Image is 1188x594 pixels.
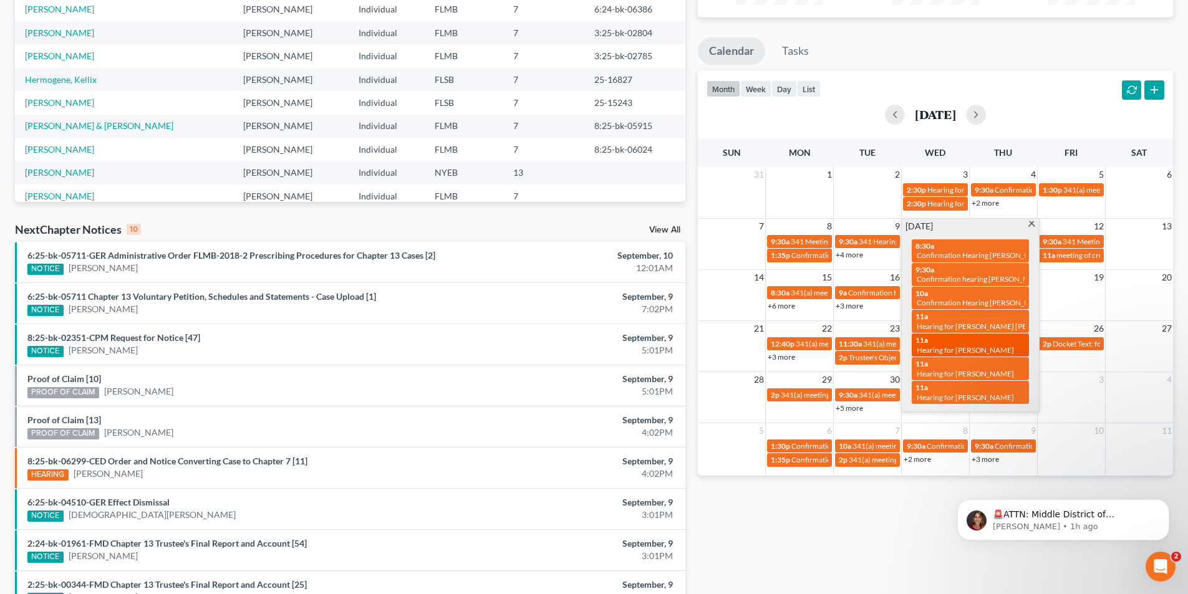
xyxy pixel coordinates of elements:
[425,161,504,184] td: NYEB
[27,373,101,384] a: Proof of Claim [10]
[1098,372,1105,387] span: 3
[1093,270,1105,285] span: 19
[771,288,790,297] span: 8:30a
[425,68,504,91] td: FLSB
[975,185,993,194] span: 9:30a
[791,288,982,297] span: 341(a) meeting for [PERSON_NAME] [PERSON_NAME], Jr.
[771,390,780,400] span: 2p
[927,441,1070,451] span: Confirmation Hearing for [PERSON_NAME]
[233,91,349,114] td: [PERSON_NAME]
[915,265,934,274] span: 9:30a
[889,372,901,387] span: 30
[466,550,673,562] div: 3:01PM
[27,552,64,563] div: NOTICE
[917,369,1014,378] span: Hearing for [PERSON_NAME]
[466,373,673,385] div: September, 9
[27,387,99,398] div: PROOF OF CLAIM
[25,97,94,108] a: [PERSON_NAME]
[826,423,833,438] span: 6
[233,184,349,208] td: [PERSON_NAME]
[859,390,979,400] span: 341(a) meeting for [PERSON_NAME]
[836,250,863,259] a: +4 more
[1171,552,1181,562] span: 2
[839,237,857,246] span: 9:30a
[839,455,848,464] span: 2p
[972,454,999,464] a: +3 more
[849,455,969,464] span: 341(a) meeting for [PERSON_NAME]
[1063,185,1184,194] span: 341(a) meeting for [PERSON_NAME]
[466,537,673,550] div: September, 9
[905,220,933,232] span: [DATE]
[939,473,1188,560] iframe: Intercom notifications message
[723,147,741,158] span: Sun
[915,335,928,345] span: 11a
[425,91,504,114] td: FLSB
[698,37,765,65] a: Calendar
[753,321,765,336] span: 21
[584,91,685,114] td: 25-15243
[917,274,1047,284] span: Confirmation hearing [PERSON_NAME]
[826,219,833,234] span: 8
[915,359,928,368] span: 11a
[27,250,435,261] a: 6:25-bk-05711-GER Administrative Order FLMB-2018-2 Prescribing Procedures for Chapter 13 Cases [2]
[771,80,797,97] button: day
[917,345,1014,355] span: Hearing for [PERSON_NAME]
[25,50,94,61] a: [PERSON_NAME]
[859,147,876,158] span: Tue
[771,441,790,451] span: 1:30p
[791,251,1000,260] span: Confirmation Hearing for [PERSON_NAME] & [PERSON_NAME]
[839,339,862,348] span: 11:30a
[27,579,307,590] a: 2:25-bk-00344-FMD Chapter 13 Trustee's Final Report and Account [25]
[349,21,425,44] td: Individual
[584,44,685,67] td: 3:25-bk-02785
[425,44,504,67] td: FLMB
[771,37,820,65] a: Tasks
[839,288,847,297] span: 9a
[753,270,765,285] span: 14
[466,467,673,480] div: 4:02PM
[839,353,848,362] span: 2p
[584,138,685,161] td: 8:25-bk-06024
[27,291,376,302] a: 6:25-bk-05711 Chapter 13 Voluntary Petition, Schedules and Statements - Case Upload [1]
[1098,167,1105,182] span: 5
[962,167,969,182] span: 3
[972,198,999,208] a: +2 more
[1093,423,1105,438] span: 10
[753,372,765,387] span: 28
[768,352,795,362] a: +3 more
[894,423,901,438] span: 7
[466,496,673,509] div: September, 9
[466,414,673,426] div: September, 9
[821,321,833,336] span: 22
[707,80,740,97] button: month
[1166,372,1173,387] span: 4
[753,167,765,182] span: 31
[771,237,790,246] span: 9:30a
[839,390,857,400] span: 9:30a
[233,161,349,184] td: [PERSON_NAME]
[25,144,94,155] a: [PERSON_NAME]
[1166,167,1173,182] span: 6
[466,262,673,274] div: 12:01AM
[962,423,969,438] span: 8
[349,138,425,161] td: Individual
[1065,147,1078,158] span: Fri
[915,289,928,298] span: 10a
[233,68,349,91] td: [PERSON_NAME]
[27,346,64,357] div: NOTICE
[25,191,94,201] a: [PERSON_NAME]
[69,303,138,315] a: [PERSON_NAME]
[466,332,673,344] div: September, 9
[915,383,928,392] span: 11a
[1161,270,1173,285] span: 20
[1043,185,1062,194] span: 1:30p
[894,219,901,234] span: 9
[1131,147,1147,158] span: Sat
[889,270,901,285] span: 16
[425,184,504,208] td: FLMB
[848,288,1002,297] span: Confirmation Hearing for [PERSON_NAME], III
[466,385,673,398] div: 5:01PM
